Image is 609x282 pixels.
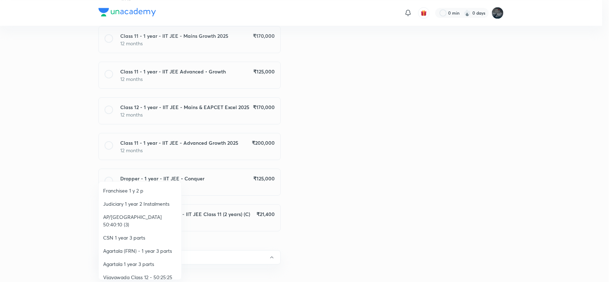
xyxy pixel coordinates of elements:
[103,273,177,281] span: Vijayawada Class 12 - 50:25:25
[103,234,177,241] span: CSN 1 year 3 parts
[103,200,177,207] span: Judiciary 1 year 2 Instalments
[103,213,177,228] span: AP/[GEOGRAPHIC_DATA] 50:40:10 (3)
[103,260,177,268] span: Agartala 1 year 3 parts
[103,247,177,255] span: Agartala (FRN) - 1 year 3 parts
[103,187,177,194] span: Franchisee 1 y 2 p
